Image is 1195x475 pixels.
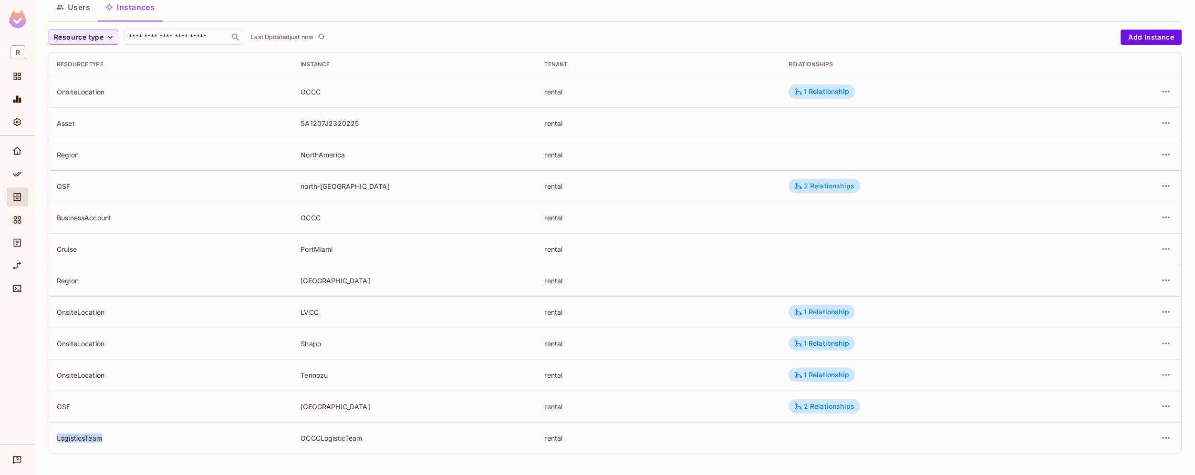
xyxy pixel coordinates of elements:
div: 1 Relationship [794,87,849,96]
span: refresh [317,32,325,42]
div: rental [544,87,773,96]
div: Shapo [301,339,529,348]
div: rental [544,213,773,222]
div: 2 Relationships [794,182,854,190]
div: Resource type [57,61,285,68]
button: Resource type [49,30,118,45]
div: [GEOGRAPHIC_DATA] [301,402,529,411]
div: rental [544,119,773,128]
div: OSF [57,402,285,411]
div: Connect [7,279,28,298]
div: Audit Log [7,233,28,252]
div: 1 Relationship [794,308,849,316]
div: Home [7,142,28,161]
div: [GEOGRAPHIC_DATA] [301,276,529,285]
div: Projects [7,67,28,86]
div: OnsiteLocation [57,308,285,317]
div: OCCC [301,213,529,222]
div: OSF [57,182,285,191]
div: Tennozu [301,371,529,380]
div: OnsiteLocation [57,339,285,348]
div: Region [57,276,285,285]
div: rental [544,276,773,285]
span: R [10,45,25,59]
div: Tenant [544,61,773,68]
div: Asset [57,119,285,128]
div: Help & Updates [7,450,28,469]
div: north-[GEOGRAPHIC_DATA] [301,182,529,191]
span: Resource type [54,31,104,43]
div: Elements [7,210,28,229]
div: SA1207J2320225 [301,119,529,128]
div: OCCCLogisticTeam [301,434,529,443]
div: rental [544,402,773,411]
div: Directory [7,187,28,207]
div: Policy [7,165,28,184]
div: rental [544,308,773,317]
div: OCCC [301,87,529,96]
div: rental [544,182,773,191]
div: 1 Relationship [794,371,849,379]
div: rental [544,339,773,348]
div: 2 Relationships [794,402,854,411]
div: Monitoring [7,90,28,109]
div: rental [544,245,773,254]
div: Workspace: roy-poc [7,41,28,63]
div: Instance [301,61,529,68]
button: refresh [315,31,327,43]
div: Region [57,150,285,159]
div: PortMiami [301,245,529,254]
div: rental [544,150,773,159]
div: NorthAmerica [301,150,529,159]
button: Add Instance [1121,30,1182,45]
div: LVCC [301,308,529,317]
div: rental [544,434,773,443]
div: Relationships [789,61,1070,68]
div: rental [544,371,773,380]
div: Settings [7,113,28,132]
div: OnsiteLocation [57,371,285,380]
div: 1 Relationship [794,339,849,348]
div: BusinessAccount [57,213,285,222]
div: LogisticsTeam [57,434,285,443]
div: OnsiteLocation [57,87,285,96]
p: Last Updated just now [251,33,313,41]
div: Cruise [57,245,285,254]
div: URL Mapping [7,256,28,275]
span: Click to refresh data [313,31,327,43]
img: SReyMgAAAABJRU5ErkJggg== [9,10,26,28]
